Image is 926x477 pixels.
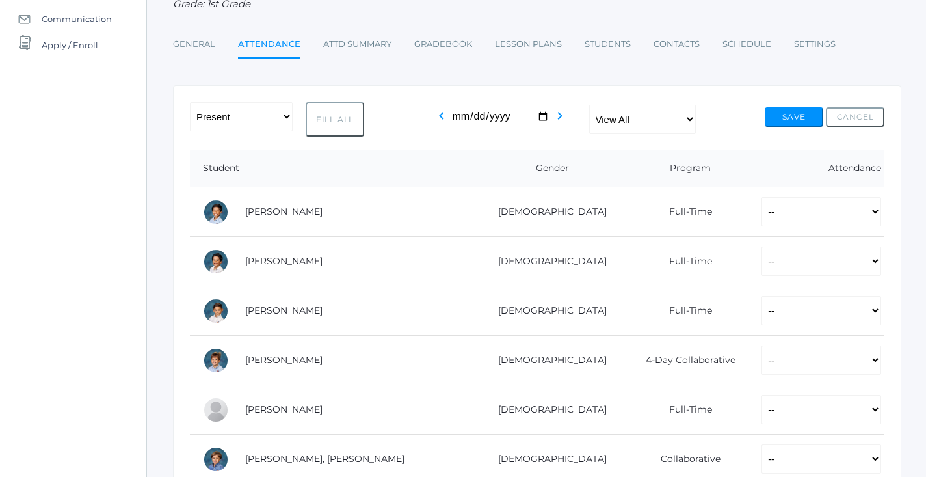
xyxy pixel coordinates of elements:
div: Austen Crosby [203,446,229,472]
a: Contacts [654,31,700,57]
td: [DEMOGRAPHIC_DATA] [473,385,622,435]
a: Attendance [238,31,300,59]
a: [PERSON_NAME] [245,206,323,217]
a: [PERSON_NAME] [245,305,323,316]
td: [DEMOGRAPHIC_DATA] [473,187,622,237]
td: [DEMOGRAPHIC_DATA] [473,336,622,385]
td: [DEMOGRAPHIC_DATA] [473,237,622,286]
a: [PERSON_NAME] [245,403,323,415]
a: [PERSON_NAME] [245,354,323,366]
a: [PERSON_NAME] [245,255,323,267]
div: Owen Bernardez [203,298,229,324]
a: Attd Summary [323,31,391,57]
div: Dominic Abrea [203,199,229,225]
td: Full-Time [622,286,748,336]
a: Students [585,31,631,57]
a: Lesson Plans [495,31,562,57]
div: Obadiah Bradley [203,348,229,374]
a: General [173,31,215,57]
div: Grayson Abrea [203,249,229,275]
td: 4-Day Collaborative [622,336,748,385]
a: chevron_right [552,114,568,126]
td: Full-Time [622,237,748,286]
a: Gradebook [414,31,472,57]
th: Attendance [748,150,884,187]
a: [PERSON_NAME], [PERSON_NAME] [245,453,404,465]
button: Save [765,107,823,127]
a: Settings [794,31,836,57]
a: chevron_left [434,114,449,126]
th: Student [190,150,473,187]
i: chevron_left [434,108,449,124]
td: Full-Time [622,187,748,237]
td: [DEMOGRAPHIC_DATA] [473,286,622,336]
a: Schedule [722,31,771,57]
i: chevron_right [552,108,568,124]
td: Full-Time [622,385,748,435]
button: Cancel [826,107,884,127]
div: Chloé Noëlle Cope [203,397,229,423]
span: Apply / Enroll [42,32,98,58]
th: Gender [473,150,622,187]
th: Program [622,150,748,187]
button: Fill All [306,102,364,137]
span: Communication [42,6,112,32]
